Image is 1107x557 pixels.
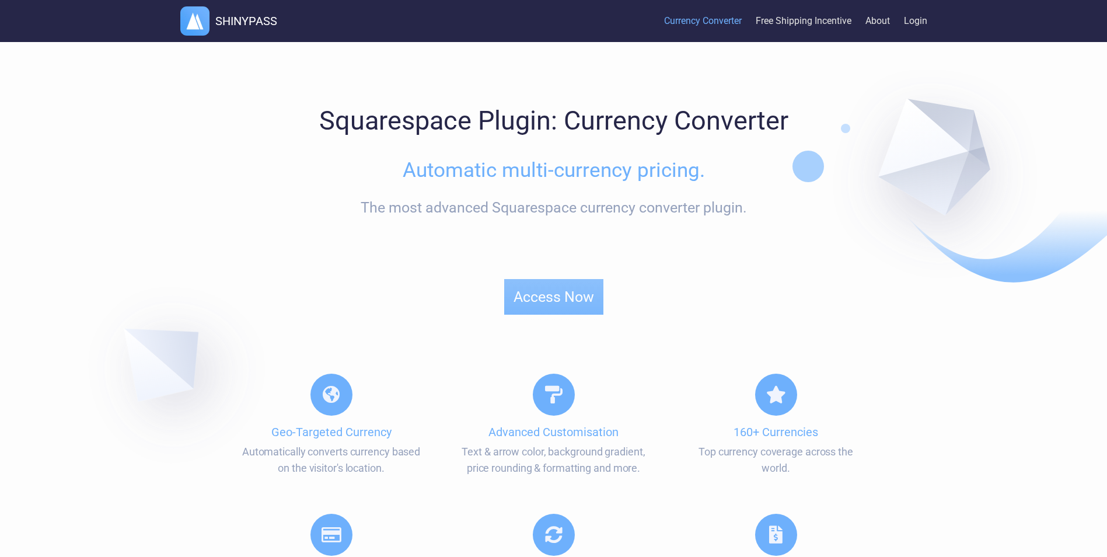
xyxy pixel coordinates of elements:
[461,444,646,476] p: Text & arrow color, background gradient, price rounding & formatting and more.
[683,444,868,476] p: Top currency coverage across the world.
[904,4,927,39] a: Login
[239,425,424,439] h4: Geo-Targeted Currency
[239,444,424,476] p: Automatically converts currency based on the visitor's location.
[111,105,997,136] h1: Squarespace Plugin: Currency Converter
[756,4,851,39] a: Free Shipping Incentive
[504,279,603,315] button: Access Now
[111,199,997,216] div: The most advanced Squarespace currency converter plugin.
[683,425,868,439] h4: 160+ Currencies
[461,425,646,439] h4: Advanced Customisation
[865,4,890,39] a: About
[111,158,997,182] h2: Automatic multi-currency pricing.
[504,279,603,320] a: Access Now
[215,14,277,28] h1: SHINYPASS
[180,6,209,36] img: logo.webp
[664,4,742,39] a: Currency Converter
